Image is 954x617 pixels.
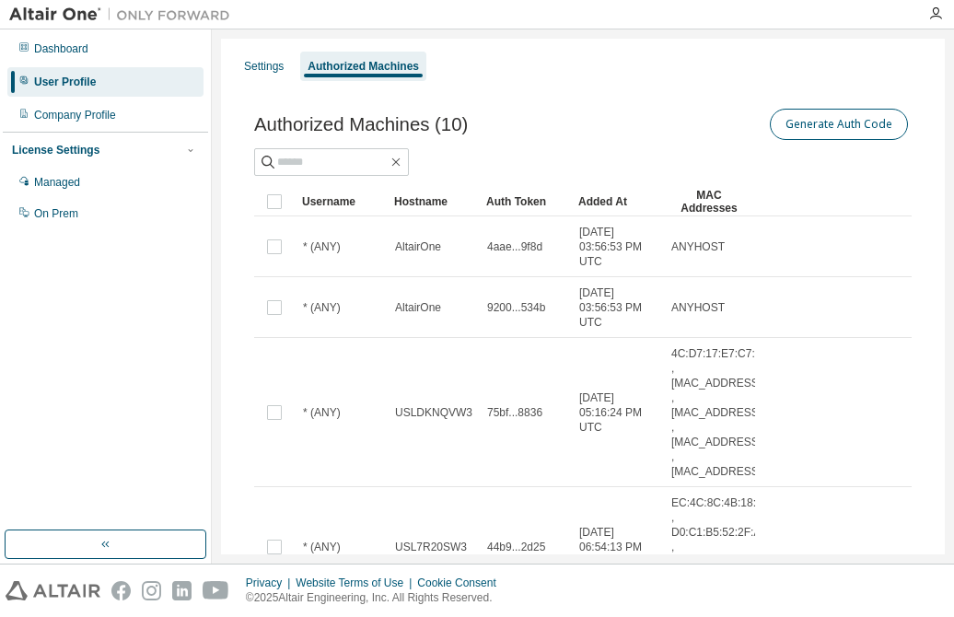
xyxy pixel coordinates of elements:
[303,239,341,254] span: * (ANY)
[579,225,655,269] span: [DATE] 03:56:53 PM UTC
[395,239,441,254] span: AltairOne
[487,300,545,315] span: 9200...534b
[246,576,296,590] div: Privacy
[203,581,229,600] img: youtube.svg
[34,206,78,221] div: On Prem
[395,540,467,554] span: USL7R20SW3
[303,405,341,420] span: * (ANY)
[487,540,545,554] span: 44b9...2d25
[6,581,100,600] img: altair_logo.svg
[395,405,472,420] span: USLDKNQVW3
[111,581,131,600] img: facebook.svg
[12,143,99,157] div: License Settings
[487,405,542,420] span: 75bf...8836
[579,390,655,435] span: [DATE] 05:16:24 PM UTC
[579,285,655,330] span: [DATE] 03:56:53 PM UTC
[579,525,655,569] span: [DATE] 06:54:13 PM UTC
[671,300,725,315] span: ANYHOST
[417,576,506,590] div: Cookie Consent
[34,41,88,56] div: Dashboard
[395,300,441,315] span: AltairOne
[303,300,341,315] span: * (ANY)
[254,114,468,135] span: Authorized Machines (10)
[246,590,507,606] p: © 2025 Altair Engineering, Inc. All Rights Reserved.
[296,576,417,590] div: Website Terms of Use
[34,108,116,122] div: Company Profile
[9,6,239,24] img: Altair One
[671,239,725,254] span: ANYHOST
[671,346,767,479] span: 4C:D7:17:E7:C7:28 , [MAC_ADDRESS] , [MAC_ADDRESS] , [MAC_ADDRESS] , [MAC_ADDRESS]
[244,59,284,74] div: Settings
[302,187,379,216] div: Username
[303,540,341,554] span: * (ANY)
[142,581,161,600] img: instagram.svg
[670,187,748,216] div: MAC Addresses
[394,187,471,216] div: Hostname
[770,109,908,140] button: Generate Auth Code
[671,495,770,599] span: EC:4C:8C:4B:18:1E , D0:C1:B5:52:2F:A2 , D0:C1:B5:6E:90:15 , EC:4C:8C:4B:18:1A
[34,175,80,190] div: Managed
[34,75,96,89] div: User Profile
[486,187,564,216] div: Auth Token
[487,239,542,254] span: 4aae...9f8d
[308,59,419,74] div: Authorized Machines
[172,581,192,600] img: linkedin.svg
[578,187,656,216] div: Added At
